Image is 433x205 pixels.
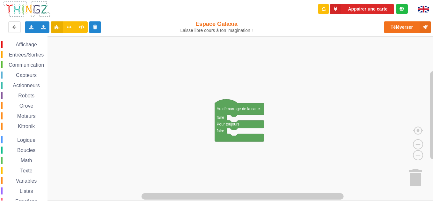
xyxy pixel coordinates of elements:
text: faire [217,115,224,120]
span: Entrées/Sorties [8,52,45,57]
span: Boucles [16,148,36,153]
span: Grove [18,103,34,109]
span: Listes [19,188,34,194]
span: Fonctions [14,199,38,204]
button: Téléverser [384,21,431,33]
img: gb.png [418,6,429,12]
img: thingz_logo.png [3,1,51,18]
span: Math [20,158,33,163]
span: Actionneurs [12,83,41,88]
span: Variables [15,178,38,184]
span: Texte [19,168,33,173]
div: Tu es connecté au serveur de création de Thingz [396,4,408,14]
span: Capteurs [15,72,38,78]
text: faire [217,129,224,133]
span: Robots [17,93,35,98]
span: Affichage [15,42,38,47]
text: Pour toujours [217,122,239,126]
button: Appairer une carte [330,4,394,14]
span: Moteurs [16,113,37,119]
span: Logique [16,137,36,143]
text: Au démarrage de la carte [217,107,260,111]
span: Communication [8,62,45,68]
div: Laisse libre cours à ton imagination ! [180,28,253,33]
span: Kitronik [17,124,36,129]
div: Espace Galaxia [180,20,253,33]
